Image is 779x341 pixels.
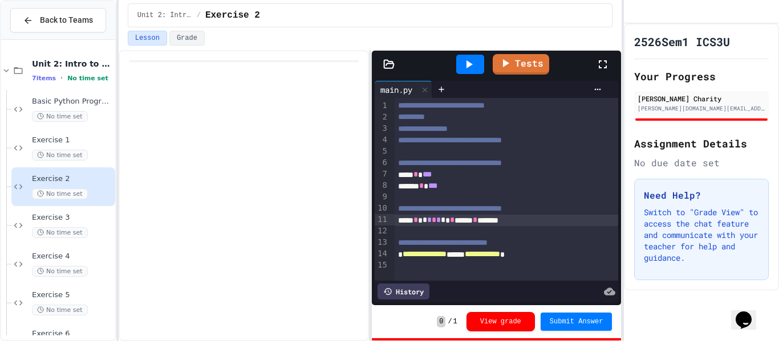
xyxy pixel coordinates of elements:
span: 7 items [32,75,56,82]
div: main.py [375,84,418,96]
span: Exercise 2 [205,9,260,22]
span: Exercise 6 [32,329,113,339]
span: No time set [32,111,88,122]
span: Basic Python Program [32,97,113,106]
div: 8 [375,180,389,191]
div: 13 [375,237,389,248]
div: 4 [375,134,389,146]
button: Submit Answer [541,313,612,331]
div: 11 [375,214,389,225]
span: / [448,317,452,326]
span: No time set [32,266,88,277]
span: Exercise 3 [32,213,113,223]
h3: Need Help? [644,188,759,202]
span: Back to Teams [40,14,93,26]
div: 14 [375,248,389,260]
span: No time set [32,188,88,199]
span: No time set [32,227,88,238]
h2: Assignment Details [634,135,769,151]
span: Submit Answer [550,317,603,326]
div: 12 [375,225,389,237]
span: Unit 2: Intro to Programming [137,11,192,20]
button: Lesson [128,31,167,46]
span: 0 [437,316,445,327]
div: History [378,284,429,299]
div: main.py [375,81,432,98]
h2: Your Progress [634,68,769,84]
div: 5 [375,146,389,157]
div: 2 [375,112,389,123]
h1: 2526Sem1 ICS3U [634,34,730,50]
span: 1 [453,317,457,326]
div: 15 [375,260,389,271]
p: Switch to "Grade View" to access the chat feature and communicate with your teacher for help and ... [644,207,759,264]
iframe: chat widget [731,295,768,330]
div: [PERSON_NAME][DOMAIN_NAME][EMAIL_ADDRESS][DOMAIN_NAME] [638,104,765,113]
span: Exercise 4 [32,252,113,261]
div: 10 [375,203,389,214]
span: / [197,11,201,20]
a: Tests [493,54,549,75]
div: 7 [375,169,389,180]
span: • [60,73,63,83]
span: No time set [32,150,88,161]
div: 3 [375,123,389,134]
span: Exercise 5 [32,290,113,300]
div: No due date set [634,156,769,170]
div: 6 [375,157,389,169]
span: Unit 2: Intro to Programming [32,59,113,69]
button: Grade [169,31,205,46]
div: 1 [375,100,389,112]
span: No time set [67,75,108,82]
span: No time set [32,305,88,315]
span: Exercise 2 [32,174,113,184]
div: [PERSON_NAME] Charity [638,93,765,104]
div: 9 [375,191,389,203]
span: Exercise 1 [32,135,113,145]
button: View grade [466,312,535,331]
button: Back to Teams [10,8,106,32]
